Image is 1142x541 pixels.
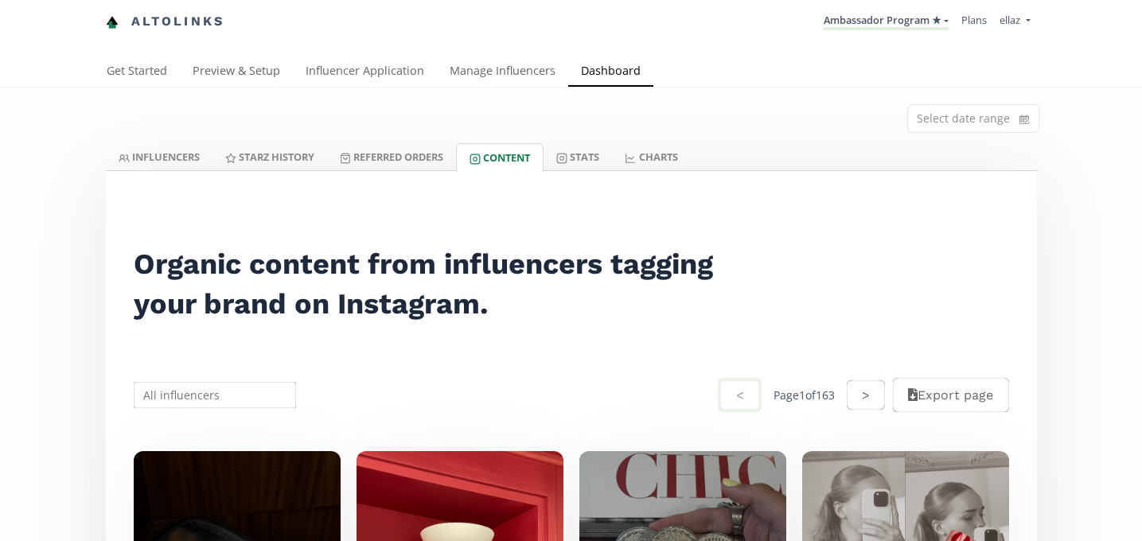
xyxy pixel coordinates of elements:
iframe: chat widget [16,16,67,64]
input: All influencers [131,379,299,411]
a: Preview & Setup [180,56,293,88]
h2: Organic content from influencers tagging your brand on Instagram. [134,244,734,324]
a: Influencer Application [293,56,437,88]
img: favicon-32x32.png [106,16,119,29]
a: Referred Orders [327,143,456,170]
span: ellaz [1000,13,1020,27]
a: ellaz [1000,13,1030,31]
button: < [718,378,761,412]
a: Altolinks [106,9,225,35]
div: Page 1 of 163 [774,387,835,403]
a: CHARTS [612,143,690,170]
a: Manage Influencers [437,56,568,88]
a: Starz HISTORY [212,143,327,170]
a: INFLUENCERS [106,143,212,170]
button: Export page [893,378,1008,412]
a: Ambassador Program ★ [824,13,949,30]
a: Get Started [94,56,180,88]
button: > [847,380,885,410]
a: Content [456,143,544,171]
a: Dashboard [568,56,653,88]
svg: calendar [1019,111,1029,127]
a: Plans [961,13,987,27]
a: Stats [544,143,612,170]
